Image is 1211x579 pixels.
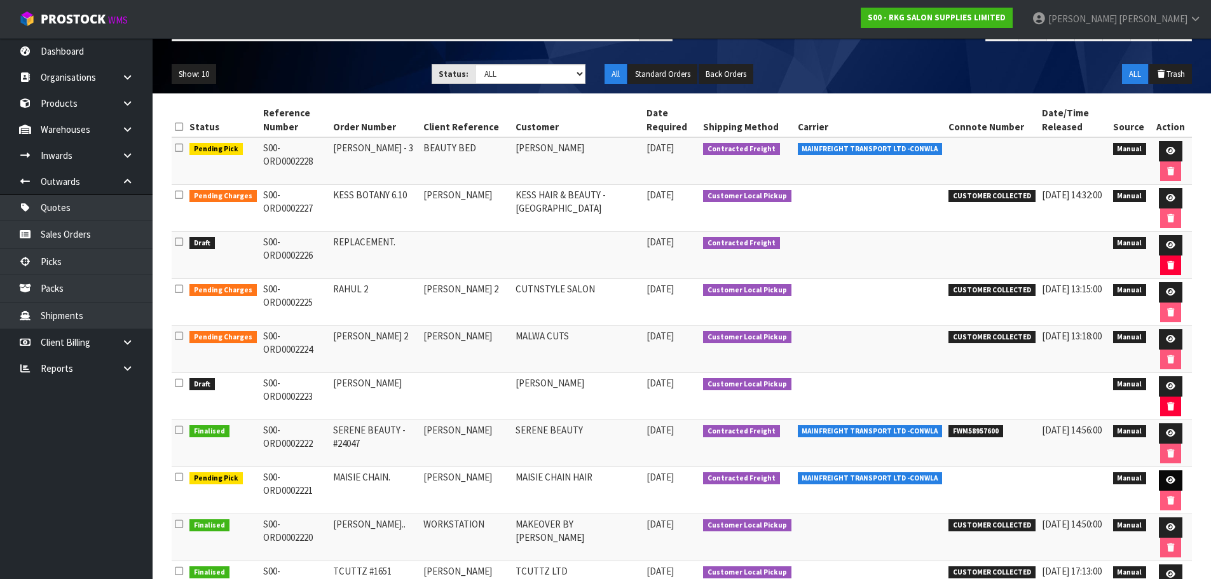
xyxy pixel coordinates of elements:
[512,137,643,185] td: [PERSON_NAME]
[260,232,331,279] td: S00-ORD0002226
[861,8,1013,28] a: S00 - RKG SALON SUPPLIES LIMITED
[647,377,674,389] span: [DATE]
[1113,237,1147,250] span: Manual
[330,103,420,137] th: Order Number
[647,330,674,342] span: [DATE]
[1042,565,1102,577] span: [DATE] 17:13:00
[420,103,512,137] th: Client Reference
[703,566,791,579] span: Customer Local Pickup
[260,279,331,326] td: S00-ORD0002225
[330,467,420,514] td: MAISIE CHAIN.
[948,566,1036,579] span: CUSTOMER COLLECTED
[189,378,215,391] span: Draft
[172,64,216,85] button: Show: 10
[1113,566,1147,579] span: Manual
[798,425,943,438] span: MAINFREIGHT TRANSPORT LTD -CONWLA
[945,103,1039,137] th: Connote Number
[189,284,257,297] span: Pending Charges
[647,142,674,154] span: [DATE]
[260,373,331,420] td: S00-ORD0002223
[330,137,420,185] td: [PERSON_NAME] - 3
[420,420,512,467] td: [PERSON_NAME]
[647,565,674,577] span: [DATE]
[647,424,674,436] span: [DATE]
[699,64,753,85] button: Back Orders
[260,467,331,514] td: S00-ORD0002221
[41,11,106,27] span: ProStock
[798,472,943,485] span: MAINFREIGHT TRANSPORT LTD -CONWLA
[189,331,257,344] span: Pending Charges
[647,283,674,295] span: [DATE]
[605,64,627,85] button: All
[420,185,512,232] td: [PERSON_NAME]
[703,378,791,391] span: Customer Local Pickup
[647,189,674,201] span: [DATE]
[330,326,420,373] td: [PERSON_NAME] 2
[647,471,674,483] span: [DATE]
[260,514,331,561] td: S00-ORD0002220
[189,566,229,579] span: Finalised
[703,190,791,203] span: Customer Local Pickup
[260,137,331,185] td: S00-ORD0002228
[1048,13,1117,25] span: [PERSON_NAME]
[647,236,674,248] span: [DATE]
[703,237,780,250] span: Contracted Freight
[1042,330,1102,342] span: [DATE] 13:18:00
[1122,64,1148,85] button: ALL
[420,326,512,373] td: [PERSON_NAME]
[703,284,791,297] span: Customer Local Pickup
[1113,472,1147,485] span: Manual
[1042,189,1102,201] span: [DATE] 14:32:00
[260,103,331,137] th: Reference Number
[700,103,795,137] th: Shipping Method
[703,519,791,532] span: Customer Local Pickup
[330,514,420,561] td: [PERSON_NAME]..
[703,425,780,438] span: Contracted Freight
[1149,64,1192,85] button: Trash
[703,331,791,344] span: Customer Local Pickup
[512,103,643,137] th: Customer
[868,12,1006,23] strong: S00 - RKG SALON SUPPLIES LIMITED
[420,279,512,326] td: [PERSON_NAME] 2
[1113,425,1147,438] span: Manual
[1119,13,1187,25] span: [PERSON_NAME]
[189,472,243,485] span: Pending Pick
[420,514,512,561] td: WORKSTATION
[1149,103,1192,137] th: Action
[330,232,420,279] td: REPLACEMENT.
[420,137,512,185] td: BEAUTY BED
[1113,190,1147,203] span: Manual
[512,373,643,420] td: [PERSON_NAME]
[1113,331,1147,344] span: Manual
[628,64,697,85] button: Standard Orders
[948,284,1036,297] span: CUSTOMER COLLECTED
[647,518,674,530] span: [DATE]
[1039,103,1110,137] th: Date/Time Released
[1110,103,1150,137] th: Source
[703,143,780,156] span: Contracted Freight
[512,326,643,373] td: MALWA CUTS
[19,11,35,27] img: cube-alt.png
[512,279,643,326] td: CUTNSTYLE SALON
[798,143,943,156] span: MAINFREIGHT TRANSPORT LTD -CONWLA
[260,326,331,373] td: S00-ORD0002224
[1113,143,1147,156] span: Manual
[330,373,420,420] td: [PERSON_NAME]
[330,279,420,326] td: RAHUL 2
[189,237,215,250] span: Draft
[512,185,643,232] td: KESS HAIR & BEAUTY - [GEOGRAPHIC_DATA]
[189,143,243,156] span: Pending Pick
[1113,519,1147,532] span: Manual
[948,331,1036,344] span: CUSTOMER COLLECTED
[1113,284,1147,297] span: Manual
[512,514,643,561] td: MAKEOVER BY [PERSON_NAME]
[439,69,469,79] strong: Status:
[189,519,229,532] span: Finalised
[260,185,331,232] td: S00-ORD0002227
[703,472,780,485] span: Contracted Freight
[1042,283,1102,295] span: [DATE] 13:15:00
[108,14,128,26] small: WMS
[189,190,257,203] span: Pending Charges
[795,103,946,137] th: Carrier
[189,425,229,438] span: Finalised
